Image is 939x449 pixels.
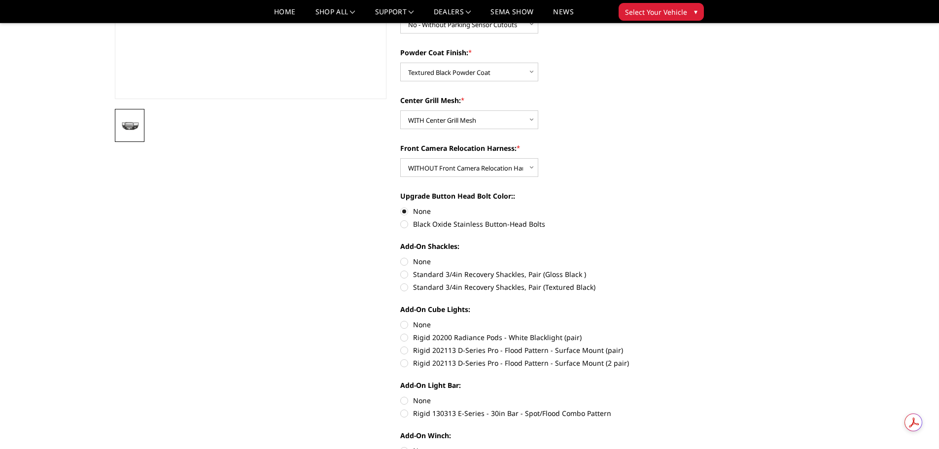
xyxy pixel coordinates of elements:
[553,8,573,23] a: News
[625,7,687,17] span: Select Your Vehicle
[400,319,672,330] label: None
[400,304,672,314] label: Add-On Cube Lights:
[400,143,672,153] label: Front Camera Relocation Harness:
[890,402,939,449] iframe: Chat Widget
[400,191,672,201] label: Upgrade Button Head Bolt Color::
[694,6,697,17] span: ▾
[400,332,672,343] label: Rigid 20200 Radiance Pods - White Blacklight (pair)
[400,269,672,279] label: Standard 3/4in Recovery Shackles, Pair (Gloss Black )
[400,380,672,390] label: Add-On Light Bar:
[400,395,672,406] label: None
[400,47,672,58] label: Powder Coat Finish:
[400,241,672,251] label: Add-On Shackles:
[619,3,704,21] button: Select Your Vehicle
[400,256,672,267] label: None
[274,8,295,23] a: Home
[118,120,141,131] img: 2019-2025 Ram 2500-3500 - A2 Series - Extreme Front Bumper (winch mount)
[434,8,471,23] a: Dealers
[315,8,355,23] a: shop all
[400,95,672,105] label: Center Grill Mesh:
[375,8,414,23] a: Support
[400,206,672,216] label: None
[490,8,533,23] a: SEMA Show
[400,219,672,229] label: Black Oxide Stainless Button-Head Bolts
[400,282,672,292] label: Standard 3/4in Recovery Shackles, Pair (Textured Black)
[400,408,672,418] label: Rigid 130313 E-Series - 30in Bar - Spot/Flood Combo Pattern
[400,358,672,368] label: Rigid 202113 D-Series Pro - Flood Pattern - Surface Mount (2 pair)
[400,345,672,355] label: Rigid 202113 D-Series Pro - Flood Pattern - Surface Mount (pair)
[400,430,672,441] label: Add-On Winch:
